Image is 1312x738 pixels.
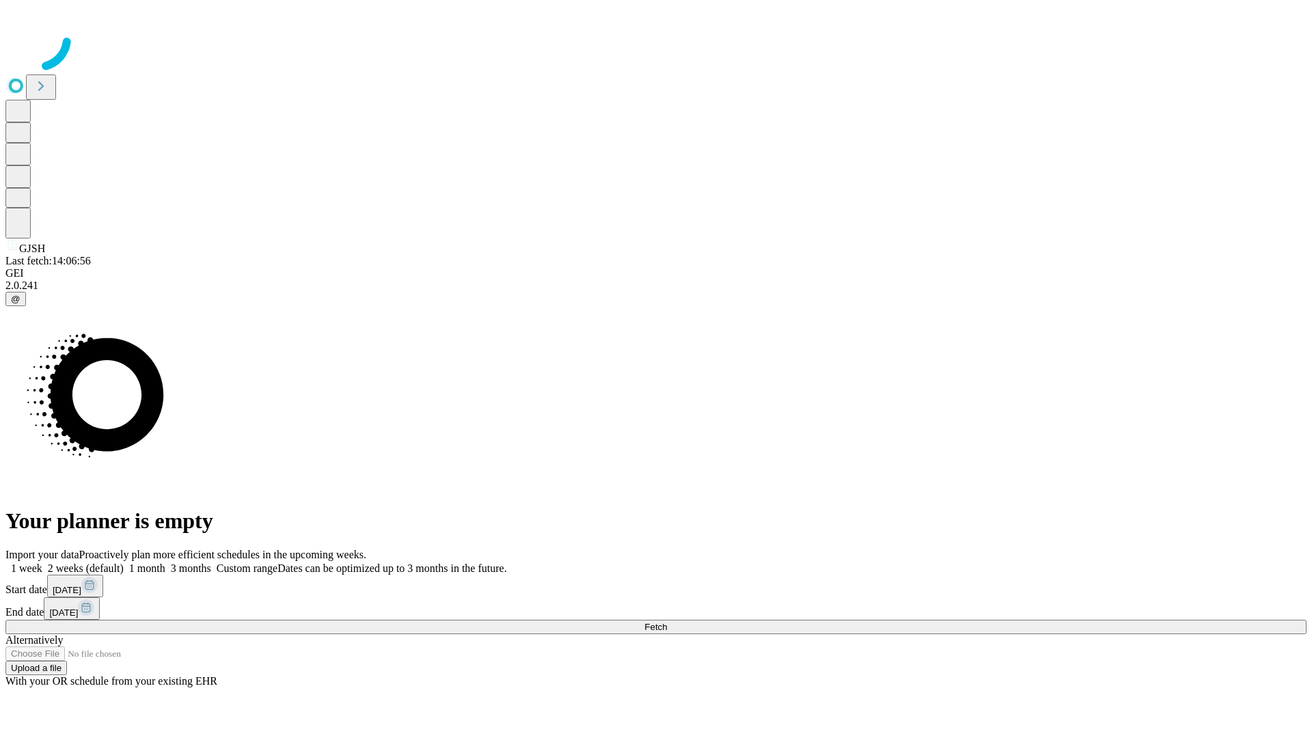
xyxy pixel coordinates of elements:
[48,562,124,574] span: 2 weeks (default)
[5,549,79,560] span: Import your data
[19,243,45,254] span: GJSH
[5,620,1307,634] button: Fetch
[5,675,217,687] span: With your OR schedule from your existing EHR
[5,575,1307,597] div: Start date
[217,562,277,574] span: Custom range
[5,255,91,266] span: Last fetch: 14:06:56
[277,562,506,574] span: Dates can be optimized up to 3 months in the future.
[44,597,100,620] button: [DATE]
[47,575,103,597] button: [DATE]
[5,267,1307,279] div: GEI
[5,279,1307,292] div: 2.0.241
[5,292,26,306] button: @
[11,562,42,574] span: 1 week
[5,661,67,675] button: Upload a file
[53,585,81,595] span: [DATE]
[79,549,366,560] span: Proactively plan more efficient schedules in the upcoming weeks.
[129,562,165,574] span: 1 month
[5,634,63,646] span: Alternatively
[171,562,211,574] span: 3 months
[5,597,1307,620] div: End date
[5,508,1307,534] h1: Your planner is empty
[11,294,20,304] span: @
[644,622,667,632] span: Fetch
[49,607,78,618] span: [DATE]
